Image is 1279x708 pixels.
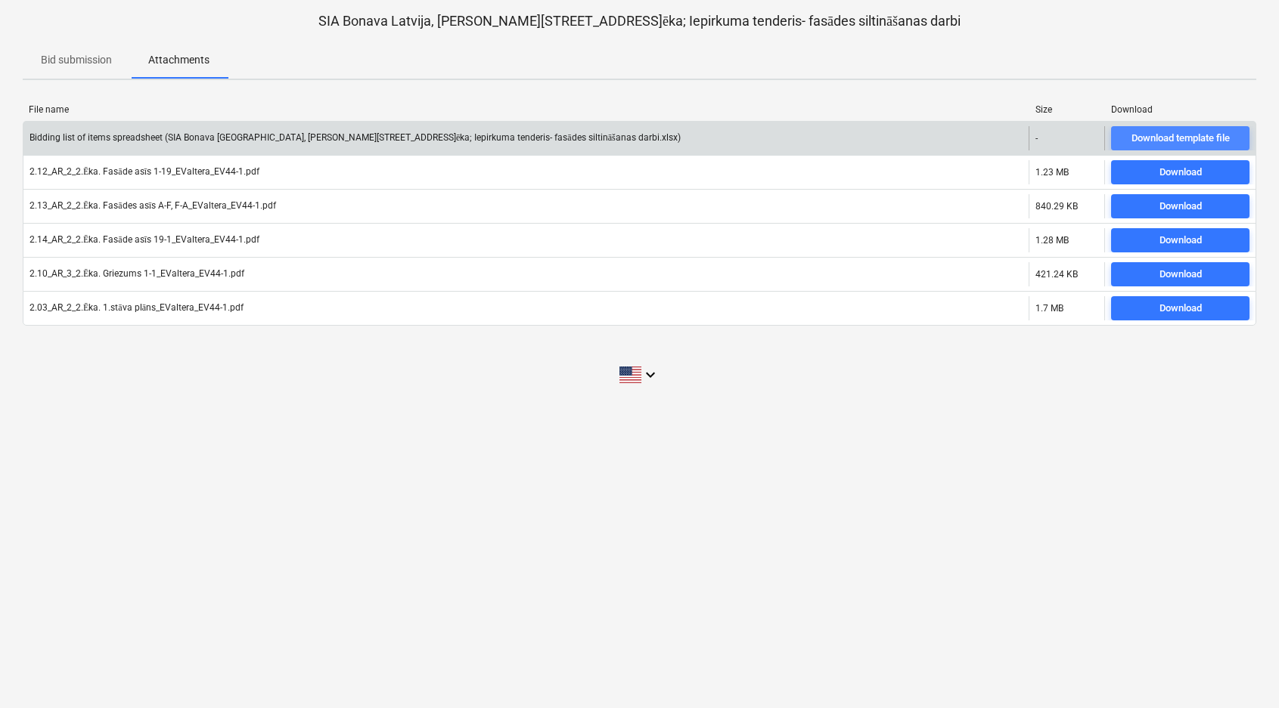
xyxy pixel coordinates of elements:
div: 840.29 KB [1035,201,1078,212]
button: Download template file [1111,126,1250,150]
div: 1.23 MB [1035,167,1069,178]
div: Bidding list of items spreadsheet (SIA Bonava [GEOGRAPHIC_DATA], [PERSON_NAME][STREET_ADDRESS]ēka... [29,132,681,144]
i: keyboard_arrow_down [641,366,660,384]
button: Download [1111,262,1250,286]
div: Download [1111,104,1250,115]
div: 1.7 MB [1035,303,1063,314]
div: 2.03_AR_2_2.Ēka. 1.stāva plāns_EValtera_EV44-1.pdf [29,302,244,314]
p: Bid submission [41,52,112,68]
div: - [1035,133,1038,144]
div: Download [1159,300,1202,317]
div: 2.10_AR_3_2.Ēka. Griezums 1-1_EValtera_EV44-1.pdf [29,268,244,280]
div: 2.12_AR_2_2.Ēka. Fasāde asīs 1-19_EValtera_EV44-1.pdf [29,166,259,178]
button: Download [1111,194,1250,218]
div: Download template file [1132,130,1230,147]
div: Size [1035,104,1099,115]
div: Download [1159,266,1202,283]
div: Download [1159,164,1202,181]
div: Download [1159,232,1202,249]
button: Download [1111,160,1250,184]
div: 2.13_AR_2_2.Ēka. Fasādes asīs A-F, F-A_EValtera_EV44-1.pdf [29,200,276,212]
p: Attachments [148,52,210,68]
div: File name [29,104,1023,115]
button: Download [1111,296,1250,320]
div: 421.24 KB [1035,269,1078,280]
div: 2.14_AR_2_2.Ēka. Fasāde asīs 19-1_EValtera_EV44-1.pdf [29,234,259,246]
div: 1.28 MB [1035,235,1069,246]
p: SIA Bonava Latvija, [PERSON_NAME][STREET_ADDRESS]ēka; Iepirkuma tenderis- fasādes siltināšanas darbi [23,12,1256,30]
div: Download [1159,198,1202,215]
button: Download [1111,228,1250,252]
